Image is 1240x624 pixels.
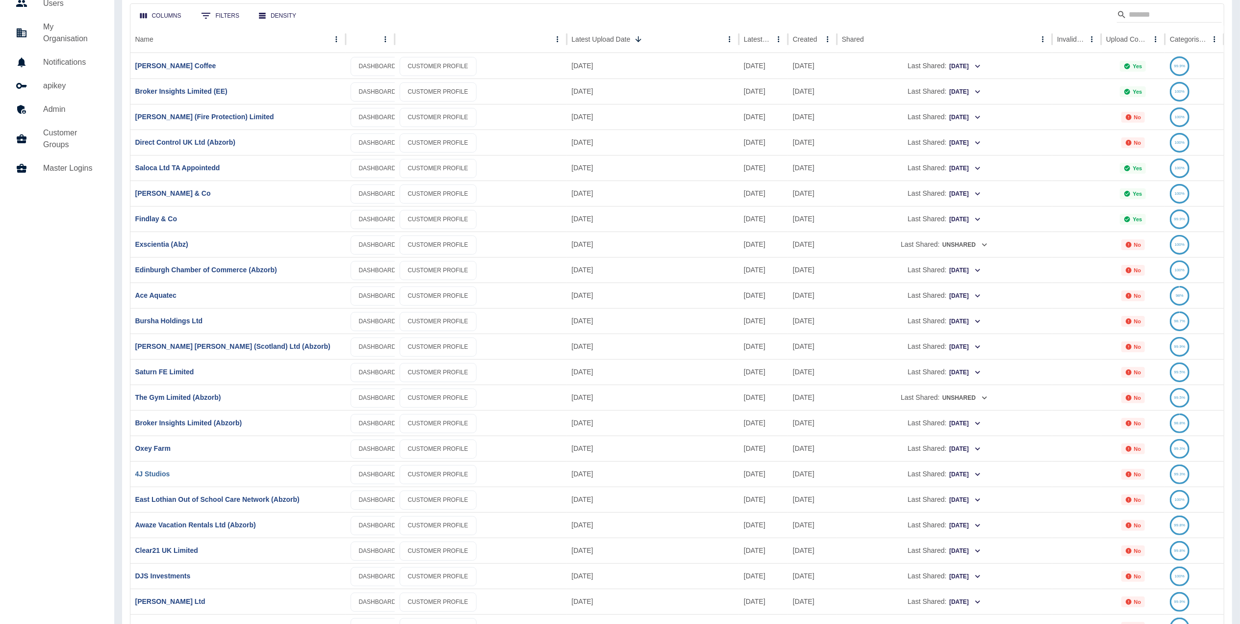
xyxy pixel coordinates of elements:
[351,286,405,306] a: DASHBOARD
[8,51,106,74] a: Notifications
[842,156,1047,181] div: Last Shared:
[8,98,106,121] a: Admin
[1174,446,1186,451] text: 99.3%
[739,563,788,589] div: 31 Aug 2025
[739,359,788,385] div: 31 Aug 2025
[567,563,739,589] div: 03 Sep 2025
[739,232,788,257] div: 31 Aug 2025
[351,261,405,280] a: DASHBOARD
[379,32,392,46] button: column menu
[1174,64,1186,68] text: 99.9%
[135,317,203,325] a: Bursha Holdings Ltd
[949,288,982,304] button: [DATE]
[1134,573,1141,579] p: No
[788,206,837,232] div: 04 Jul 2023
[351,338,405,357] a: DASHBOARD
[788,563,837,589] div: 26 Apr 2024
[949,59,982,74] button: [DATE]
[135,495,300,503] a: East Lothian Out of School Care Network (Abzorb)
[739,53,788,78] div: 02 Sep 2025
[788,487,837,512] div: 26 Apr 2024
[1134,395,1141,401] p: No
[1134,318,1141,324] p: No
[1174,395,1186,400] text: 99.5%
[1208,32,1221,46] button: Categorised column menu
[788,589,837,614] div: 26 Apr 2024
[949,493,982,508] button: [DATE]
[400,389,477,408] a: CUSTOMER PROFILE
[135,215,177,223] a: Findlay & Co
[351,593,405,612] a: DASHBOARD
[351,312,405,331] a: DASHBOARD
[1175,497,1185,502] text: 100%
[842,538,1047,563] div: Last Shared:
[567,130,739,155] div: 04 Sep 2025
[788,232,837,257] div: 25 Jul 2023
[632,32,645,46] button: Sort
[1134,446,1141,452] p: No
[842,35,864,43] div: Shared
[788,53,837,78] div: 04 Jul 2023
[772,32,785,46] button: Latest Usage column menu
[788,538,837,563] div: 25 Jun 2024
[1175,574,1185,578] text: 100%
[351,133,405,153] a: DASHBOARD
[1133,165,1142,171] p: Yes
[1175,191,1185,196] text: 100%
[400,440,477,459] a: CUSTOMER PROFILE
[723,32,736,46] button: Latest Upload Date column menu
[567,257,739,283] div: 03 Sep 2025
[1121,112,1145,123] div: Not all required reports for this customer were uploaded for the latest usage month.
[567,308,739,334] div: 03 Sep 2025
[949,263,982,278] button: [DATE]
[942,237,988,253] button: Unshared
[1174,344,1186,349] text: 99.9%
[351,465,405,484] a: DASHBOARD
[1174,421,1186,425] text: 98.8%
[949,84,982,100] button: [DATE]
[329,32,343,46] button: Name column menu
[1134,471,1141,477] p: No
[1106,35,1148,43] div: Upload Complete
[567,334,739,359] div: 03 Sep 2025
[1134,548,1141,554] p: No
[8,15,106,51] a: My Organisation
[1175,140,1185,145] text: 100%
[842,232,1047,257] div: Last Shared:
[1134,242,1141,248] p: No
[567,104,739,130] div: 05 Sep 2025
[351,542,405,561] a: DASHBOARD
[1133,63,1142,69] p: Yes
[567,487,739,512] div: 03 Sep 2025
[949,186,982,202] button: [DATE]
[1176,293,1184,298] text: 98%
[788,461,837,487] div: 26 Apr 2024
[793,35,817,43] div: Created
[788,155,837,181] div: 18 Apr 2025
[842,258,1047,283] div: Last Shared:
[739,334,788,359] div: 31 Aug 2025
[1170,35,1207,43] div: Categorised
[135,393,221,401] a: The Gym Limited (Abzorb)
[132,7,189,25] button: Select columns
[739,512,788,538] div: 31 Aug 2025
[567,206,739,232] div: 03 Sep 2025
[567,232,739,257] div: 03 Sep 2025
[351,184,405,204] a: DASHBOARD
[788,104,837,130] div: 19 Feb 2025
[1133,89,1142,95] p: Yes
[1121,367,1145,378] div: Not all required reports for this customer were uploaded for the latest usage month.
[1175,166,1185,170] text: 100%
[949,595,982,610] button: [DATE]
[739,257,788,283] div: 31 Aug 2025
[135,240,188,248] a: Exscientia (Abz)
[400,516,477,535] a: CUSTOMER PROFILE
[788,308,837,334] div: 26 Apr 2024
[842,513,1047,538] div: Last Shared:
[1174,599,1186,604] text: 99.9%
[1121,443,1145,454] div: Not all required reports for this customer were uploaded for the latest usage month.
[949,212,982,227] button: [DATE]
[193,6,247,26] button: Show filters
[788,78,837,104] div: 04 Jul 2023
[1174,370,1186,374] text: 99.5%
